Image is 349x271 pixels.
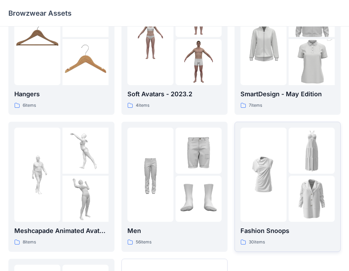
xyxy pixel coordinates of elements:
a: folder 1folder 2folder 3Fashion Snoops30items [235,122,341,252]
img: folder 3 [176,176,222,222]
a: folder 1folder 2folder 3Meshcapade Animated Avatars8items [8,122,114,252]
p: Hangers [14,89,109,99]
img: folder 3 [176,39,222,85]
p: Men [127,226,222,236]
img: folder 1 [127,152,173,198]
p: 6 items [23,102,36,109]
p: SmartDesign - May Edition [240,89,335,99]
img: folder 1 [14,152,60,198]
img: folder 2 [176,128,222,174]
p: 30 items [249,239,265,246]
img: folder 3 [289,176,335,222]
p: 4 items [136,102,149,109]
img: folder 1 [14,15,60,61]
p: Meshcapade Animated Avatars [14,226,109,236]
img: folder 1 [127,15,173,61]
img: folder 3 [62,176,109,222]
img: folder 1 [240,3,287,73]
img: folder 2 [289,128,335,174]
p: 8 items [23,239,36,246]
a: folder 1folder 2folder 3Men56items [121,122,228,252]
p: Soft Avatars - 2023.2 [127,89,222,99]
p: 7 items [249,102,262,109]
img: folder 3 [62,39,109,85]
p: Browzwear Assets [8,8,72,18]
p: Fashion Snoops [240,226,335,236]
img: folder 3 [289,28,335,97]
p: 56 items [136,239,151,246]
img: folder 2 [62,128,109,174]
img: folder 1 [240,152,287,198]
